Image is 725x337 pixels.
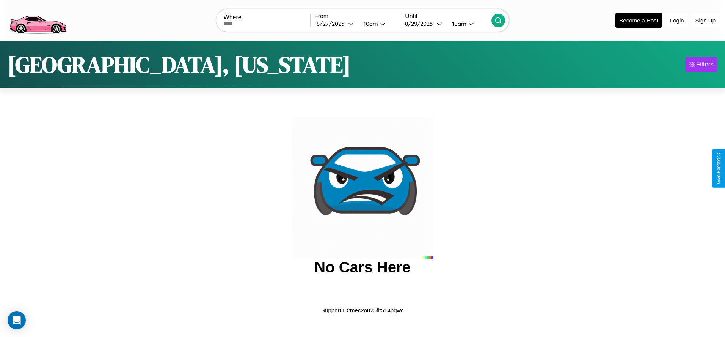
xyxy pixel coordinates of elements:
button: Filters [685,57,717,72]
button: 10am [446,20,491,28]
h2: No Cars Here [314,259,410,276]
button: 8/27/2025 [314,20,358,28]
div: 8 / 27 / 2025 [317,20,348,27]
img: car [292,117,433,259]
div: 10am [448,20,468,27]
label: Until [405,13,491,20]
div: Open Intercom Messenger [8,311,26,329]
div: 8 / 29 / 2025 [405,20,436,27]
p: Support ID: mec2ou25fit514pgwc [321,305,404,315]
button: Sign Up [692,13,719,27]
div: Give Feedback [716,153,721,184]
button: 10am [358,20,401,28]
button: Login [666,13,688,27]
button: Become a Host [615,13,662,28]
label: Where [224,14,310,21]
div: 10am [360,20,380,27]
div: Filters [696,61,714,68]
h1: [GEOGRAPHIC_DATA], [US_STATE] [8,49,351,80]
img: logo [6,4,70,36]
label: From [314,13,401,20]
